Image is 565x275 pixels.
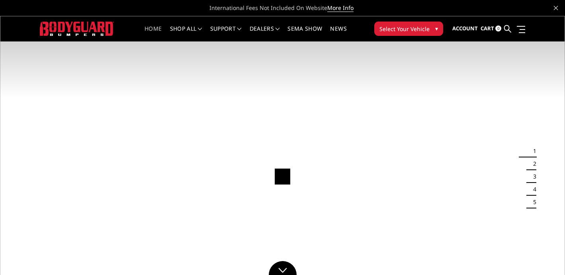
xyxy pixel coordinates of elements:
[170,26,202,41] a: shop all
[528,183,536,196] button: 4 of 5
[481,18,501,39] a: Cart 0
[145,26,162,41] a: Home
[495,26,501,31] span: 0
[269,261,297,275] a: Click to Down
[250,26,280,41] a: Dealers
[210,26,242,41] a: Support
[374,22,443,36] button: Select Your Vehicle
[481,25,494,32] span: Cart
[528,145,536,157] button: 1 of 5
[327,4,354,12] a: More Info
[452,25,478,32] span: Account
[452,18,478,39] a: Account
[528,196,536,208] button: 5 of 5
[435,24,438,33] span: ▾
[528,170,536,183] button: 3 of 5
[40,22,114,36] img: BODYGUARD BUMPERS
[379,25,430,33] span: Select Your Vehicle
[528,157,536,170] button: 2 of 5
[330,26,346,41] a: News
[287,26,322,41] a: SEMA Show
